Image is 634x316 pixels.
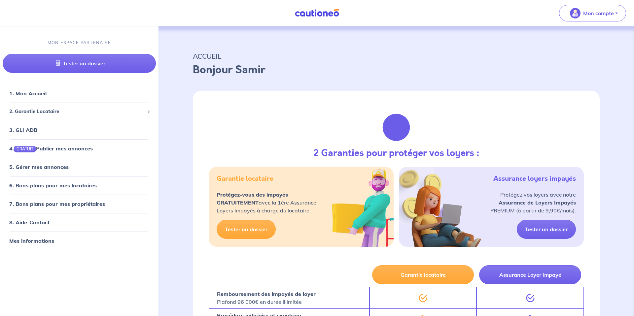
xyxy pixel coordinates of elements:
[3,105,156,118] div: 2. Garantie Locataire
[3,87,156,100] div: 1. Mon Accueil
[9,108,144,115] span: 2. Garantie Locataire
[217,291,316,297] strong: Remboursement des impayés de loyer
[217,175,273,183] h5: Garantie locataire
[3,197,156,210] div: 7. Bons plans pour mes propriétaires
[9,145,93,151] a: 4.GRATUITPublier mes annonces
[9,201,105,207] a: 7. Bons plans pour mes propriétaires
[313,148,479,159] h3: 2 Garanties pour protéger vos loyers :
[517,220,576,239] a: Tester un dossier
[48,40,111,46] p: MON ESPACE PARTENAIRE
[9,164,69,170] a: 5. Gérer mes annonces
[3,160,156,174] div: 5. Gérer mes annonces
[493,175,576,183] h5: Assurance loyers impayés
[372,265,474,284] button: Garantie locataire
[9,90,47,97] a: 1. Mon Accueil
[3,234,156,247] div: Mes informations
[3,54,156,73] a: Tester un dossier
[9,182,97,189] a: 6. Bons plans pour mes locataires
[3,123,156,136] div: 3. GLI ADB
[9,219,50,226] a: 8. Aide-Contact
[217,220,276,239] a: Tester un dossier
[217,191,316,214] p: avec la 1ère Assurance Loyers Impayés à charge du locataire.
[217,191,288,206] strong: Protégez-vous des impayés GRATUITEMENT
[490,191,576,214] p: Protégez vos loyers avec notre PREMIUM (à partir de 9,90€/mois).
[3,179,156,192] div: 6. Bons plans pour mes locataires
[479,265,581,284] button: Assurance Loyer Impayé
[193,62,600,78] p: Bonjour Samir
[583,9,614,17] p: Mon compte
[193,50,600,62] p: ACCUEIL
[378,110,414,145] img: justif-loupe
[559,5,626,21] button: illu_account_valid_menu.svgMon compte
[9,126,37,133] a: 3. GLI ADB
[217,290,316,306] p: Plafond 96 000€ en durée illimitée
[9,237,54,244] a: Mes informations
[570,8,581,18] img: illu_account_valid_menu.svg
[3,142,156,155] div: 4.GRATUITPublier mes annonces
[499,199,576,206] strong: Assurance de Loyers Impayés
[292,9,342,17] img: Cautioneo
[3,216,156,229] div: 8. Aide-Contact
